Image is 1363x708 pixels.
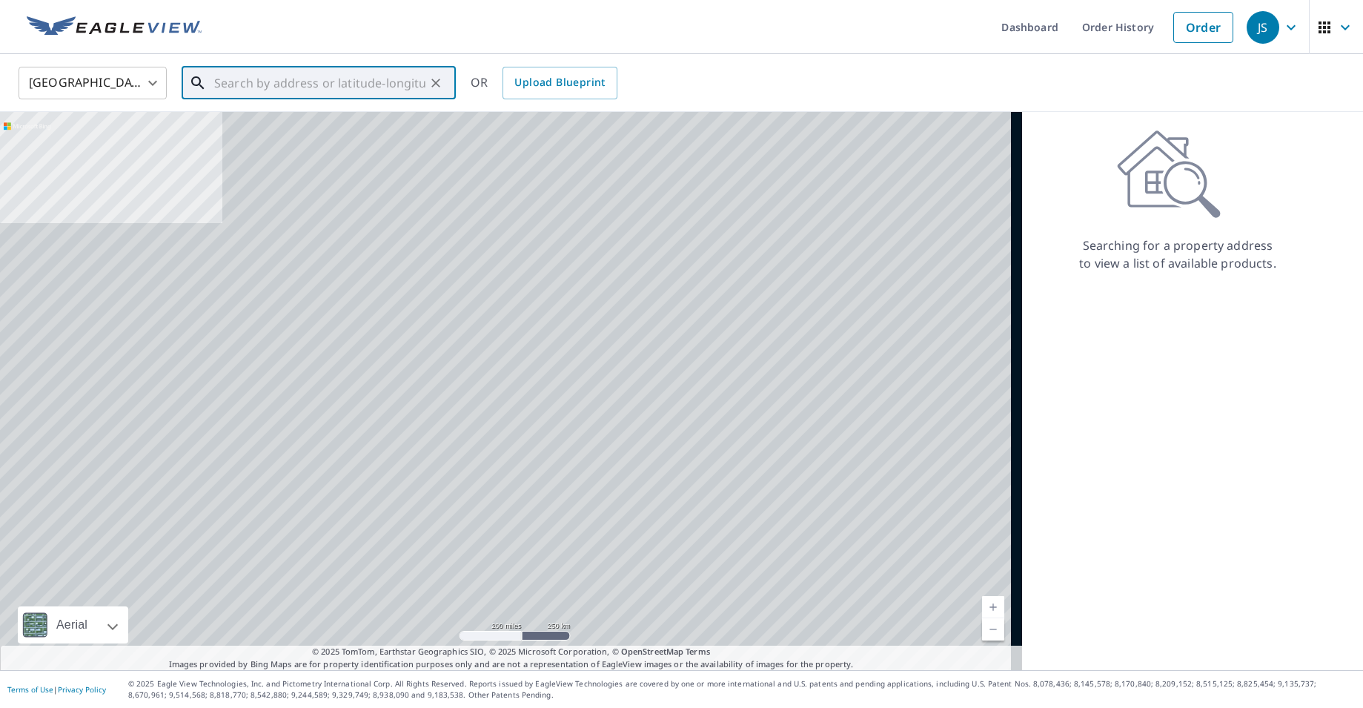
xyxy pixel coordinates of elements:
[7,684,53,695] a: Terms of Use
[18,606,128,644] div: Aerial
[27,16,202,39] img: EV Logo
[19,62,167,104] div: [GEOGRAPHIC_DATA]
[982,596,1004,618] a: Current Level 5, Zoom In
[52,606,92,644] div: Aerial
[214,62,425,104] input: Search by address or latitude-longitude
[58,684,106,695] a: Privacy Policy
[1173,12,1233,43] a: Order
[471,67,617,99] div: OR
[312,646,710,658] span: © 2025 TomTom, Earthstar Geographics SIO, © 2025 Microsoft Corporation, ©
[621,646,683,657] a: OpenStreetMap
[425,73,446,93] button: Clear
[503,67,617,99] a: Upload Blueprint
[128,678,1356,701] p: © 2025 Eagle View Technologies, Inc. and Pictometry International Corp. All Rights Reserved. Repo...
[1078,236,1277,272] p: Searching for a property address to view a list of available products.
[7,685,106,694] p: |
[514,73,605,92] span: Upload Blueprint
[686,646,710,657] a: Terms
[982,618,1004,641] a: Current Level 5, Zoom Out
[1247,11,1279,44] div: JS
